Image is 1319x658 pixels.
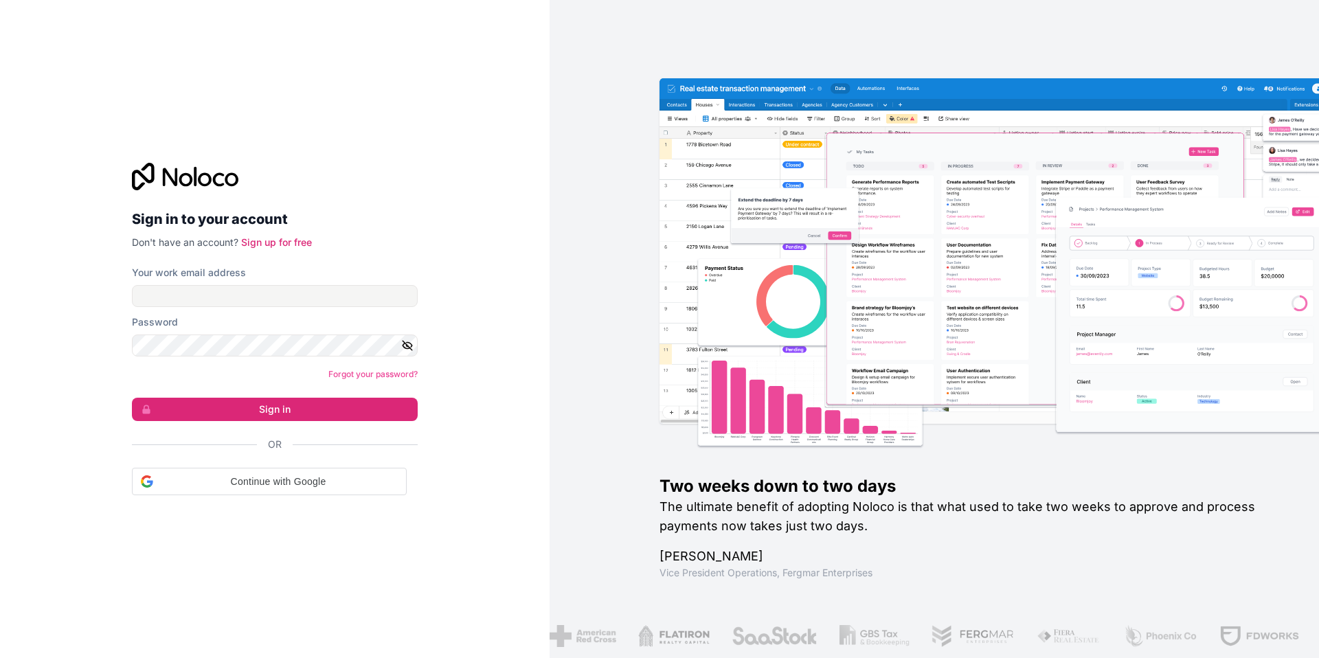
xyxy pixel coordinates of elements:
[268,438,282,451] span: Or
[1034,625,1098,647] img: /assets/fiera-fwj2N5v4.png
[159,475,398,489] span: Continue with Google
[132,207,418,231] h2: Sign in to your account
[659,547,1275,566] h1: [PERSON_NAME]
[132,236,238,248] span: Don't have an account?
[659,566,1275,580] h1: Vice President Operations , Fergmar Enterprises
[729,625,815,647] img: /assets/saastock-C6Zbiodz.png
[547,625,613,647] img: /assets/american-red-cross-BAupjrZR.png
[837,625,907,647] img: /assets/gbstax-C-GtDUiK.png
[241,236,312,248] a: Sign up for free
[132,315,178,329] label: Password
[635,625,707,647] img: /assets/flatiron-C8eUkumj.png
[328,369,418,379] a: Forgot your password?
[132,398,418,421] button: Sign in
[1120,625,1195,647] img: /assets/phoenix-BREaitsQ.png
[1217,625,1297,647] img: /assets/fdworks-Bi04fVtw.png
[132,285,418,307] input: Email address
[659,497,1275,536] h2: The ultimate benefit of adopting Noloco is that what used to take two weeks to approve and proces...
[929,625,1013,647] img: /assets/fergmar-CudnrXN5.png
[132,468,407,495] div: Continue with Google
[659,475,1275,497] h1: Two weeks down to two days
[132,334,418,356] input: Password
[132,266,246,280] label: Your work email address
